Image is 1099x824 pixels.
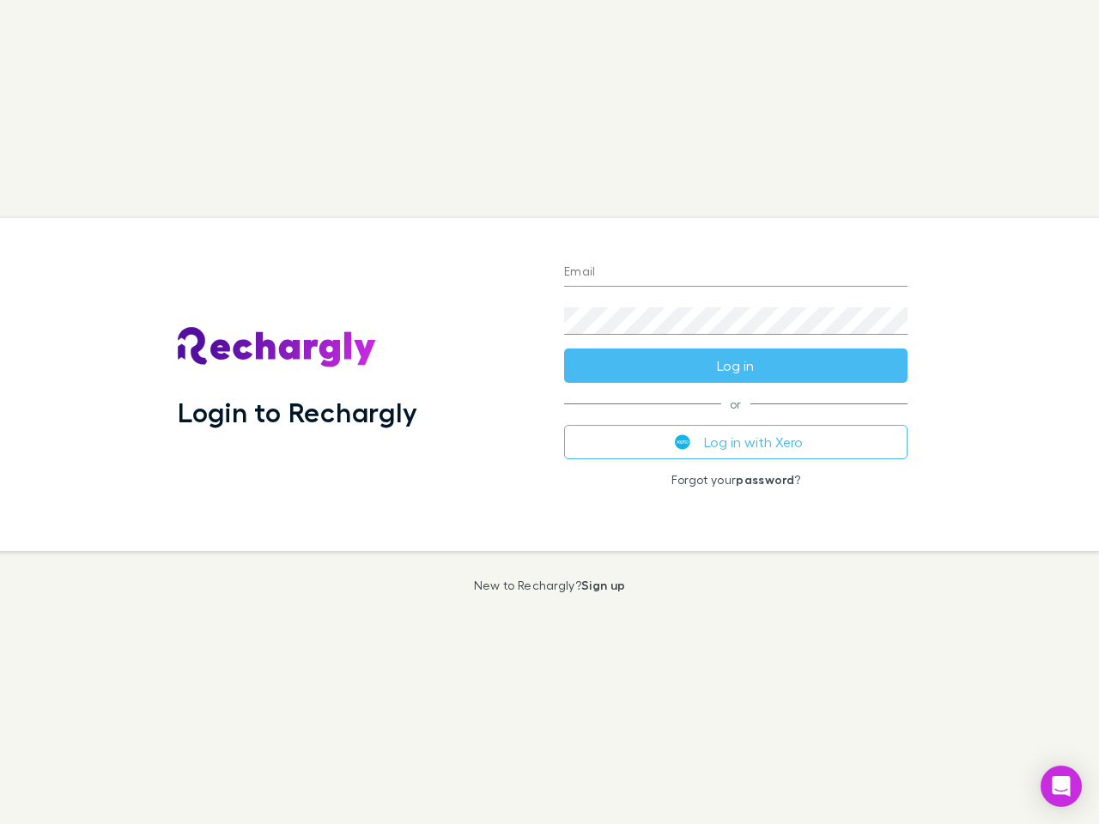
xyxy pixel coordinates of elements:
div: Open Intercom Messenger [1041,766,1082,807]
h1: Login to Rechargly [178,396,417,428]
p: New to Rechargly? [474,579,626,592]
img: Rechargly's Logo [178,327,377,368]
button: Log in with Xero [564,425,908,459]
a: Sign up [581,578,625,592]
p: Forgot your ? [564,473,908,487]
button: Log in [564,348,908,383]
img: Xero's logo [675,434,690,450]
a: password [736,472,794,487]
